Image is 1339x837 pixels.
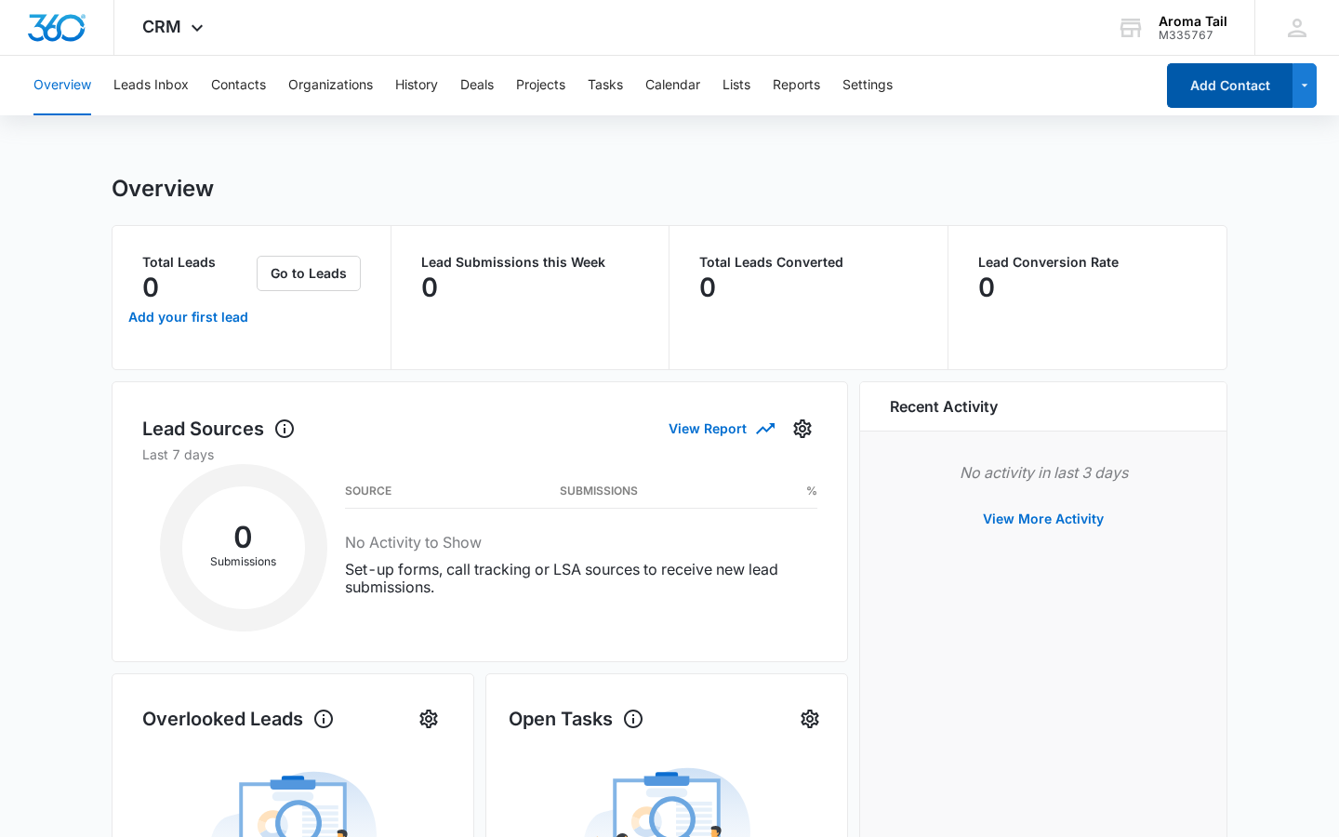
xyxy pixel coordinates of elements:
[421,256,640,269] p: Lead Submissions this Week
[345,561,817,596] p: Set-up forms, call tracking or LSA sources to receive new lead submissions.
[669,412,773,445] button: View Report
[723,56,750,115] button: Lists
[257,265,361,281] a: Go to Leads
[964,497,1122,541] button: View More Activity
[460,56,494,115] button: Deals
[890,461,1197,484] p: No activity in last 3 days
[142,705,335,733] h1: Overlooked Leads
[1167,63,1293,108] button: Add Contact
[345,486,391,496] h3: Source
[182,525,305,550] h2: 0
[699,256,918,269] p: Total Leads Converted
[978,256,1198,269] p: Lead Conversion Rate
[142,445,817,464] p: Last 7 days
[113,56,189,115] button: Leads Inbox
[257,256,361,291] button: Go to Leads
[890,395,998,418] h6: Recent Activity
[124,295,253,339] a: Add your first lead
[588,56,623,115] button: Tasks
[33,56,91,115] button: Overview
[978,272,995,302] p: 0
[509,705,644,733] h1: Open Tasks
[182,553,305,570] p: Submissions
[1159,14,1227,29] div: account name
[421,272,438,302] p: 0
[795,704,825,734] button: Settings
[142,17,181,36] span: CRM
[806,486,817,496] h3: %
[842,56,893,115] button: Settings
[516,56,565,115] button: Projects
[211,56,266,115] button: Contacts
[414,704,444,734] button: Settings
[645,56,700,115] button: Calendar
[773,56,820,115] button: Reports
[142,415,296,443] h1: Lead Sources
[112,175,214,203] h1: Overview
[788,414,817,444] button: Settings
[142,272,159,302] p: 0
[1159,29,1227,42] div: account id
[288,56,373,115] button: Organizations
[395,56,438,115] button: History
[560,486,638,496] h3: Submissions
[699,272,716,302] p: 0
[345,531,817,553] h3: No Activity to Show
[142,256,253,269] p: Total Leads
